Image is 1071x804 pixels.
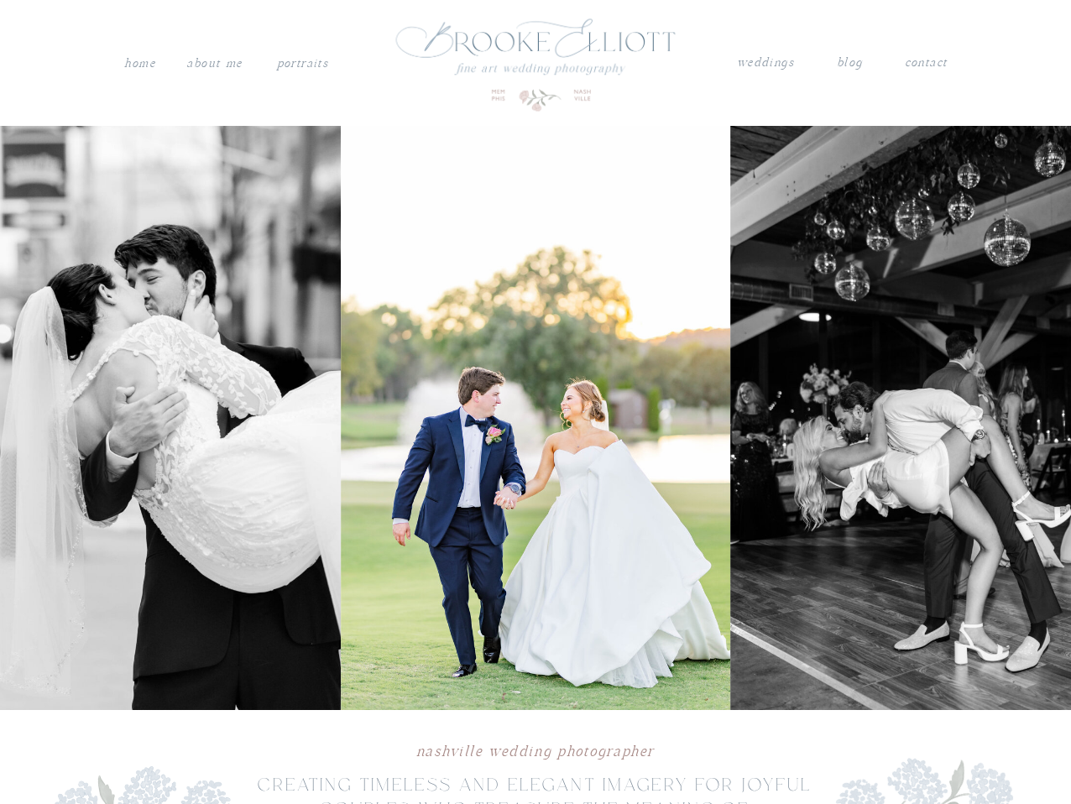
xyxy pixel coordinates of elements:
[185,99,283,110] div: Keywords by Traffic
[47,27,82,40] div: v 4.0.25
[837,52,862,74] a: blog
[167,97,180,111] img: tab_keywords_by_traffic_grey.svg
[27,27,40,40] img: logo_orange.svg
[274,53,331,70] a: PORTRAITS
[27,44,40,57] img: website_grey.svg
[736,52,795,74] a: weddings
[64,99,150,110] div: Domain Overview
[123,53,156,75] a: Home
[904,52,948,69] a: contact
[44,44,278,57] div: Domain: [PERSON_NAME][DOMAIN_NAME]
[185,53,244,75] a: About me
[217,739,852,772] h1: Nashville wedding photographer
[45,97,59,111] img: tab_domain_overview_orange.svg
